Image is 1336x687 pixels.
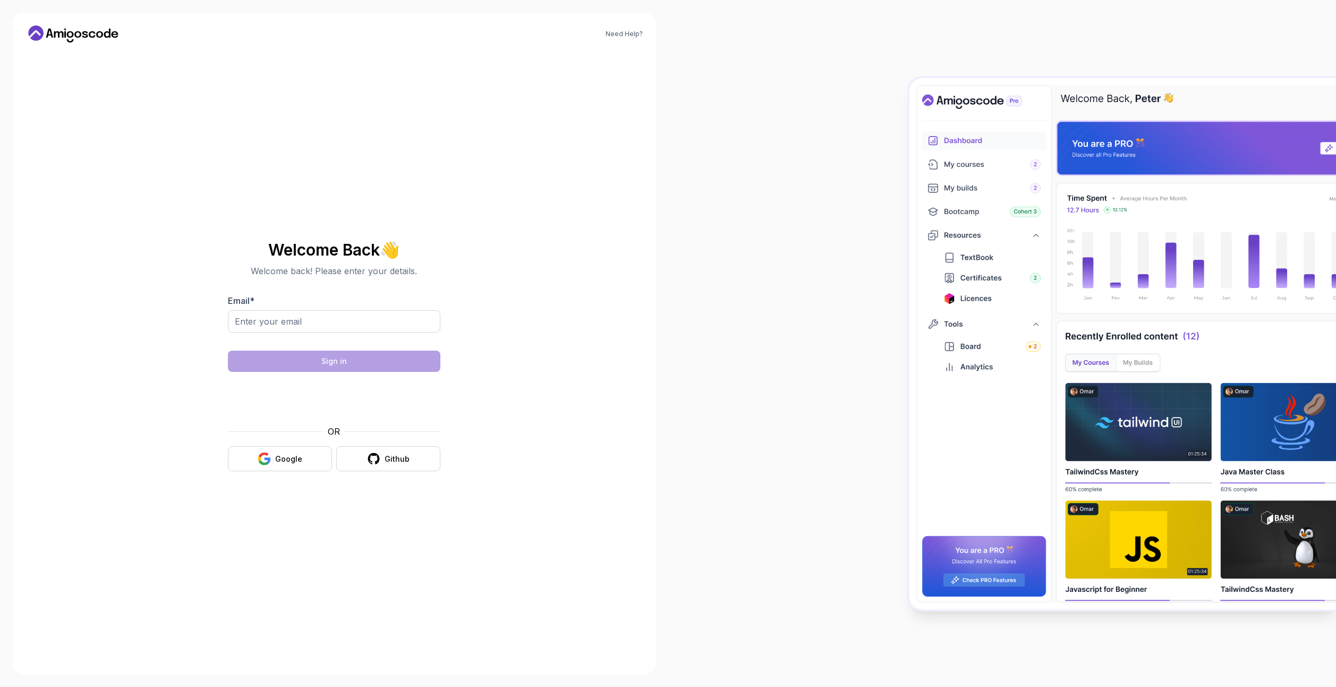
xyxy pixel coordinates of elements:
p: OR [328,425,340,438]
label: Email * [228,295,254,306]
div: Github [385,454,410,464]
button: Sign in [228,351,440,372]
iframe: Widget containing checkbox for hCaptcha security challenge [254,378,414,419]
h2: Welcome Back [228,241,440,258]
input: Enter your email [228,310,440,333]
img: Amigoscode Dashboard [909,78,1336,609]
a: Need Help? [606,30,643,38]
a: Home link [25,26,121,43]
span: 👋 [380,241,399,258]
button: Google [228,446,332,471]
div: Sign in [321,356,347,367]
button: Github [336,446,440,471]
div: Google [275,454,302,464]
p: Welcome back! Please enter your details. [228,265,440,277]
